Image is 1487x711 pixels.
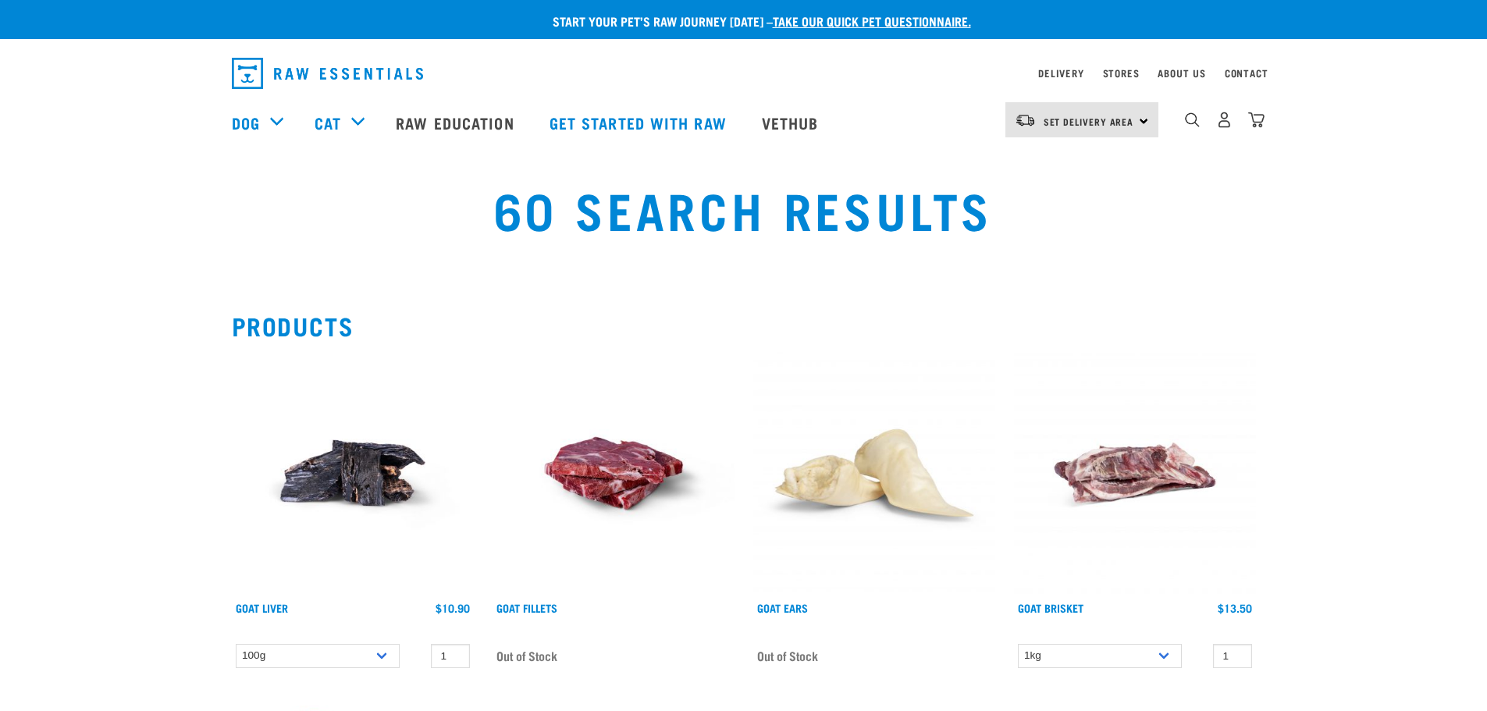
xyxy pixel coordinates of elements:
[219,52,1268,95] nav: dropdown navigation
[431,644,470,668] input: 1
[1248,112,1265,128] img: home-icon@2x.png
[496,644,557,667] span: Out of Stock
[746,91,838,154] a: Vethub
[232,311,1256,340] h2: Products
[757,605,808,610] a: Goat Ears
[1015,113,1036,127] img: van-moving.png
[276,180,1211,236] h1: 60 Search Results
[757,644,818,667] span: Out of Stock
[1213,644,1252,668] input: 1
[315,111,341,134] a: Cat
[1038,70,1083,76] a: Delivery
[232,58,423,89] img: Raw Essentials Logo
[753,352,995,594] img: Goat Ears
[496,605,557,610] a: Goat Fillets
[236,605,288,610] a: Goat Liver
[1044,119,1134,124] span: Set Delivery Area
[1014,352,1256,594] img: Goat Brisket
[1018,605,1083,610] a: Goat Brisket
[1158,70,1205,76] a: About Us
[232,111,260,134] a: Dog
[1218,602,1252,614] div: $13.50
[1185,112,1200,127] img: home-icon-1@2x.png
[436,602,470,614] div: $10.90
[773,17,971,24] a: take our quick pet questionnaire.
[1103,70,1140,76] a: Stores
[232,352,474,594] img: Goat Liver
[1225,70,1268,76] a: Contact
[534,91,746,154] a: Get started with Raw
[380,91,533,154] a: Raw Education
[493,352,735,594] img: Raw Essentials Goat Fillets
[1216,112,1233,128] img: user.png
